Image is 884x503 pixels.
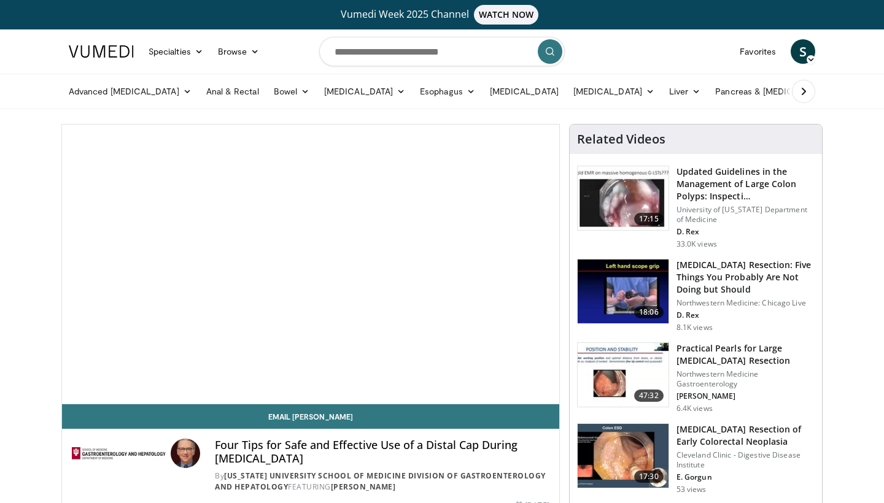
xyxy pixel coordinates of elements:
a: S [791,39,815,64]
a: Pancreas & [MEDICAL_DATA] [708,79,851,104]
img: Indiana University School of Medicine Division of Gastroenterology and Hepatology [72,439,166,468]
a: Browse [211,39,267,64]
p: E. Gorgun [677,472,815,482]
p: 8.1K views [677,323,713,332]
a: 17:15 Updated Guidelines in the Management of Large Colon Polyps: Inspecti… University of [US_STA... [577,166,815,249]
input: Search topics, interventions [319,37,565,66]
a: Anal & Rectal [199,79,266,104]
a: [MEDICAL_DATA] [566,79,662,104]
a: 17:30 [MEDICAL_DATA] Resection of Early Colorectal Neoplasia Cleveland Clinic - Digestive Disease... [577,423,815,494]
p: 53 views [677,485,707,494]
p: Northwestern Medicine: Chicago Live [677,298,815,308]
img: Avatar [171,439,200,468]
p: 6.4K views [677,404,713,413]
p: 33.0K views [677,239,717,249]
a: Favorites [732,39,783,64]
p: Northwestern Medicine Gastroenterology [677,369,815,389]
p: D. Rex [677,310,815,320]
a: [MEDICAL_DATA] [317,79,413,104]
img: 2f3204fc-fe9c-4e55-bbc2-21ba8c8e5b61.150x105_q85_crop-smart_upscale.jpg [578,424,669,488]
a: Advanced [MEDICAL_DATA] [61,79,199,104]
p: Cleveland Clinic - Digestive Disease Institute [677,450,815,470]
h3: Updated Guidelines in the Management of Large Colon Polyps: Inspecti… [677,166,815,202]
img: 264924ef-8041-41fd-95c4-78b943f1e5b5.150x105_q85_crop-smart_upscale.jpg [578,259,669,323]
a: [US_STATE] University School of Medicine Division of Gastroenterology and Hepatology [215,470,546,492]
p: [PERSON_NAME] [677,391,815,401]
div: By FEATURING [215,470,549,493]
span: 17:30 [634,470,664,483]
video-js: Video Player [62,125,559,404]
h4: Four Tips for Safe and Effective Use of a Distal Cap During [MEDICAL_DATA] [215,439,549,465]
a: Email [PERSON_NAME] [62,404,559,429]
span: 18:06 [634,306,664,318]
a: 18:06 [MEDICAL_DATA] Resection: Five Things You Probably Are Not Doing but Should Northwestern Me... [577,259,815,332]
p: D. Rex [677,227,815,237]
span: 17:15 [634,213,664,225]
p: University of [US_STATE] Department of Medicine [677,205,815,225]
h3: [MEDICAL_DATA] Resection of Early Colorectal Neoplasia [677,423,815,448]
a: 47:32 Practical Pearls for Large [MEDICAL_DATA] Resection Northwestern Medicine Gastroenterology ... [577,342,815,413]
h4: Related Videos [577,132,665,147]
a: Bowel [266,79,317,104]
h3: [MEDICAL_DATA] Resection: Five Things You Probably Are Not Doing but Should [677,259,815,296]
a: [PERSON_NAME] [331,482,396,492]
span: WATCH NOW [474,5,539,25]
a: Vumedi Week 2025 ChannelWATCH NOW [71,5,813,25]
a: Liver [662,79,708,104]
a: [MEDICAL_DATA] [483,79,566,104]
img: 0daeedfc-011e-4156-8487-34fa55861f89.150x105_q85_crop-smart_upscale.jpg [578,343,669,407]
span: 47:32 [634,390,664,402]
a: Specialties [141,39,211,64]
img: VuMedi Logo [69,45,134,58]
a: Esophagus [413,79,483,104]
h3: Practical Pearls for Large [MEDICAL_DATA] Resection [677,342,815,367]
img: dfcfcb0d-b871-4e1a-9f0c-9f64970f7dd8.150x105_q85_crop-smart_upscale.jpg [578,166,669,230]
